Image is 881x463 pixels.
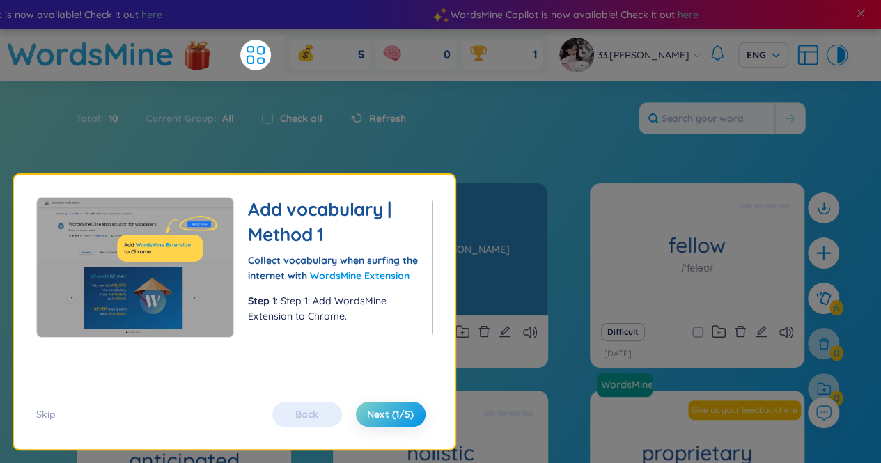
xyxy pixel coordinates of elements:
span: here [676,7,697,22]
span: plus [815,244,832,262]
span: edit [499,325,511,338]
button: delete [734,322,747,342]
span: 10 [103,111,118,126]
h1: fellow [590,233,804,258]
a: WordsMine [7,29,174,79]
span: Next (1/5) [367,407,414,421]
div: Current Group : [132,104,248,133]
button: edit [755,322,767,342]
span: Refresh [369,111,406,126]
img: flashSalesIcon.a7f4f837.png [183,33,211,75]
button: delete [478,322,490,342]
span: All [217,112,234,125]
h1: /ˈfeləʊ/ [682,260,713,276]
h2: Add vocabulary | Method 1 [248,197,418,247]
a: avatar [559,38,598,72]
span: 1 [533,47,537,63]
span: edit [755,325,767,338]
p: [DATE] [604,347,632,361]
div: Collect vocabulary when surfing the internet with [248,253,418,283]
img: avatar [559,38,594,72]
b: Step 1 [248,295,276,307]
a: WordsMine [597,373,658,397]
span: ENG [747,48,780,62]
span: 33.[PERSON_NAME] [598,47,689,63]
span: delete [734,325,747,338]
a: WordsMine [595,377,654,391]
div: Total : [76,104,132,133]
button: edit [499,322,511,342]
span: 0 [444,47,451,63]
button: Next (1/5) [356,402,426,427]
label: Check all [280,111,322,126]
button: Difficult [601,323,645,341]
a: WordsMine Extension [310,269,410,282]
input: Search your word [639,103,774,134]
div: Skip [36,407,56,422]
p: : Step 1: Add WordsMine Extension to Chrome. [248,293,418,324]
span: delete [478,325,490,338]
span: here [140,7,161,22]
span: 5 [358,47,364,63]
